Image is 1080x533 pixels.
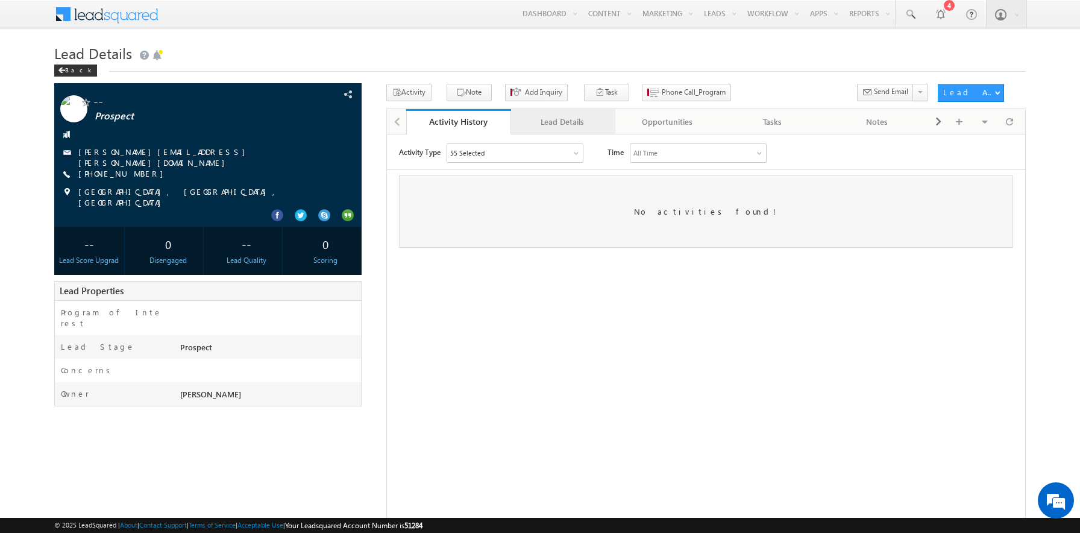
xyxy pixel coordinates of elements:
div: Opportunities [625,115,709,129]
button: Task [584,84,629,101]
button: Send Email [857,84,914,101]
span: Time [221,9,237,27]
div: Tasks [730,115,814,129]
div: Notes [835,115,919,129]
span: Add Inquiry [525,87,562,98]
label: Owner [61,388,89,399]
span: [PERSON_NAME] [180,389,241,399]
button: Note [447,84,492,101]
span: Your Leadsquared Account Number is [285,521,422,530]
button: Add Inquiry [505,84,568,101]
span: Lead Properties [60,285,124,297]
div: Lead Score Upgrad [57,255,122,266]
div: All Time [246,13,271,24]
span: Phone Call_Program [662,87,726,98]
span: Lead Details [54,43,132,63]
div: Sales Activity,Program,Email Bounced,Email Link Clicked,Email Marked Spam & 50 more.. [60,10,196,28]
label: Program of Interest [61,307,166,329]
a: Opportunities [615,109,720,134]
div: Lead Actions [943,87,994,98]
span: -- [93,95,286,107]
a: Acceptable Use [237,521,283,529]
button: Phone Call_Program [642,84,731,101]
div: Prospect [177,341,361,358]
div: No activities found! [12,41,626,113]
a: Back [54,64,103,74]
button: Activity [386,84,432,101]
a: About [120,521,137,529]
img: Profile photo [60,95,87,127]
span: Prospect [95,110,287,122]
a: Contact Support [139,521,187,529]
span: Activity Type [12,9,54,27]
div: Lead Quality [215,255,279,266]
div: Lead Details [521,115,605,129]
span: [GEOGRAPHIC_DATA], [GEOGRAPHIC_DATA], [GEOGRAPHIC_DATA] [78,186,330,208]
div: 55 Selected [63,13,98,24]
div: 0 [294,233,358,255]
div: -- [215,233,279,255]
div: Back [54,65,97,77]
span: Send Email [874,86,908,97]
label: Concerns [61,365,115,376]
span: [PHONE_NUMBER] [78,168,169,180]
a: [PERSON_NAME][EMAIL_ADDRESS][PERSON_NAME][DOMAIN_NAME] [78,147,251,168]
label: Lead Stage [61,341,135,352]
span: © 2025 LeadSquared | | | | | [54,520,422,531]
div: Activity History [415,116,502,127]
div: Scoring [294,255,358,266]
div: -- [57,233,122,255]
div: Disengaged [136,255,200,266]
a: Lead Details [511,109,616,134]
div: 0 [136,233,200,255]
button: Lead Actions [938,84,1004,102]
a: Notes [825,109,930,134]
a: Terms of Service [189,521,236,529]
span: 51284 [404,521,422,530]
a: Activity History [406,109,511,134]
a: Tasks [720,109,825,134]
